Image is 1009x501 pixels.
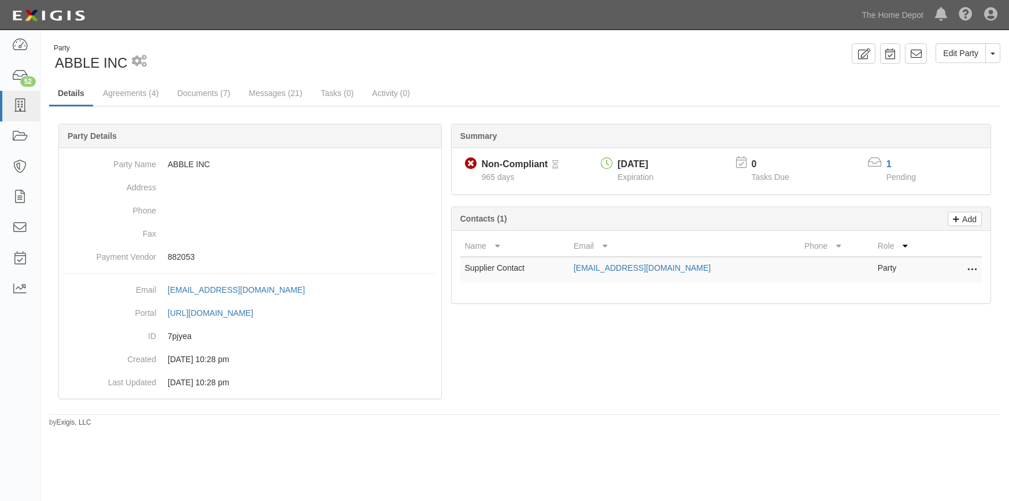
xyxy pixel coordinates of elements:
td: Party [873,257,936,283]
dt: Portal [64,301,156,319]
dt: Created [64,348,156,365]
div: 52 [20,76,36,87]
dd: 02/09/2023 10:28 pm [64,371,437,394]
th: Phone [800,235,873,257]
dt: Address [64,176,156,193]
p: 0 [751,158,803,171]
a: [EMAIL_ADDRESS][DOMAIN_NAME] [574,263,711,272]
dt: Fax [64,222,156,240]
th: Role [873,235,936,257]
a: The Home Depot [856,3,929,27]
span: ABBLE INC [55,55,127,71]
i: 2 scheduled workflows [132,56,147,68]
span: Tasks Due [751,172,789,182]
div: [DATE] [618,158,653,171]
dt: Last Updated [64,371,156,388]
th: Email [569,235,800,257]
a: [EMAIL_ADDRESS][DOMAIN_NAME] [168,285,317,294]
p: 882053 [168,251,437,263]
span: Pending [886,172,916,182]
i: Pending Review [552,161,559,169]
i: Non-Compliant [465,158,477,170]
a: Messages (21) [240,82,311,105]
a: Activity (0) [364,82,419,105]
a: Exigis, LLC [57,418,91,426]
img: logo-5460c22ac91f19d4615b14bd174203de0afe785f0fc80cf4dbbc73dc1793850b.png [9,5,88,26]
a: Add [948,212,982,226]
a: Tasks (0) [312,82,363,105]
a: Details [49,82,93,106]
dt: Payment Vendor [64,245,156,263]
a: Agreements (4) [94,82,167,105]
span: Expiration [618,172,653,182]
dt: Phone [64,199,156,216]
dt: ID [64,325,156,342]
dd: 02/09/2023 10:28 pm [64,348,437,371]
th: Name [460,235,569,257]
div: [EMAIL_ADDRESS][DOMAIN_NAME] [168,284,305,296]
div: Non-Compliant [482,158,548,171]
a: Edit Party [936,43,986,63]
div: Party [54,43,127,53]
dt: Party Name [64,153,156,170]
a: 1 [886,159,892,169]
b: Summary [460,131,497,141]
a: Documents (7) [168,82,239,105]
span: Since 02/09/2023 [482,172,515,182]
dt: Email [64,278,156,296]
dd: ABBLE INC [64,153,437,176]
p: Add [959,212,977,226]
small: by [49,418,91,428]
b: Party Details [68,131,117,141]
i: Help Center - Complianz [959,8,973,22]
dd: 7pjyea [64,325,437,348]
b: Contacts (1) [460,214,507,223]
div: ABBLE INC [49,43,516,73]
a: [URL][DOMAIN_NAME] [168,308,266,318]
td: Supplier Contact [460,257,569,283]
